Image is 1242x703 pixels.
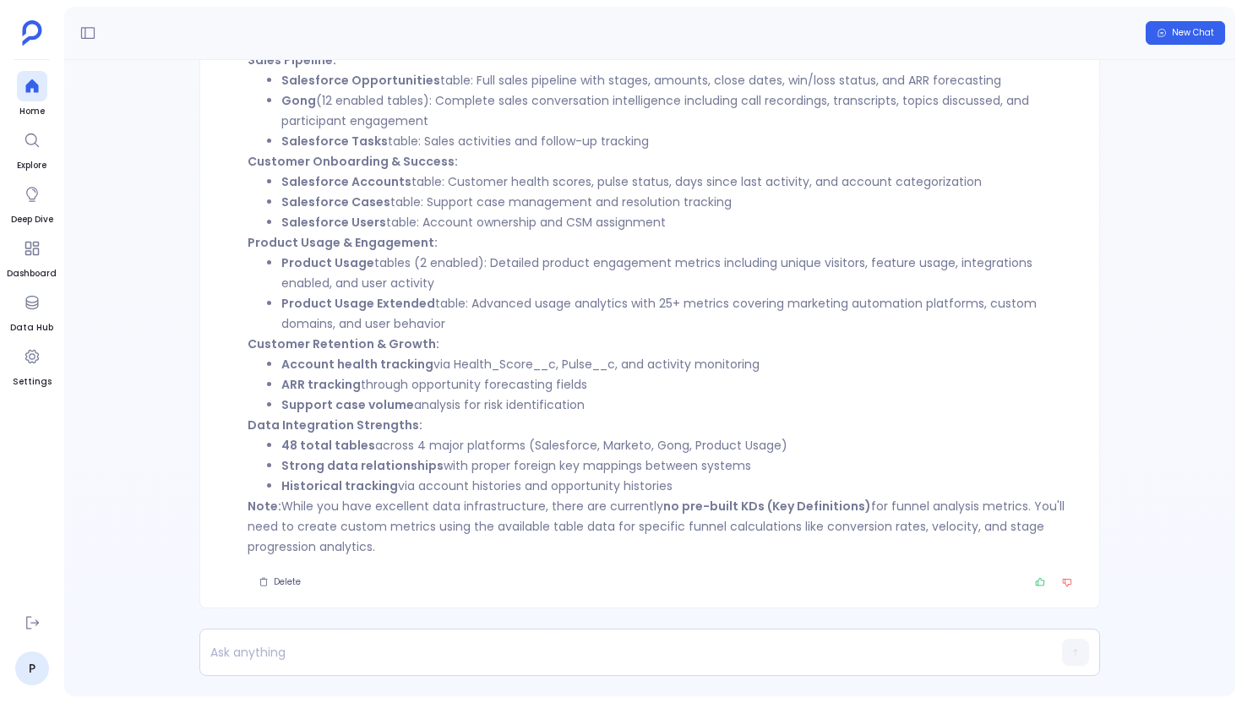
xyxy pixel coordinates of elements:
a: Explore [17,125,47,172]
a: P [15,651,49,685]
a: Deep Dive [11,179,53,226]
li: table: Advanced usage analytics with 25+ metrics covering marketing automation platforms, custom ... [281,293,1079,334]
strong: Account health tracking [281,356,433,373]
strong: Salesforce Cases [281,193,390,210]
li: via Health_Score__c, Pulse__c, and activity monitoring [281,354,1079,374]
span: Settings [13,375,52,389]
li: table: Support case management and resolution tracking [281,192,1079,212]
span: Deep Dive [11,213,53,226]
strong: Customer Retention & Growth: [248,335,439,352]
li: across 4 major platforms (Salesforce, Marketo, Gong, Product Usage) [281,435,1079,455]
a: Data Hub [10,287,53,335]
span: Data Hub [10,321,53,335]
li: (12 enabled tables): Complete sales conversation intelligence including call recordings, transcri... [281,90,1079,131]
strong: Historical tracking [281,477,398,494]
strong: Salesforce Users [281,214,386,231]
strong: Support case volume [281,396,414,413]
li: via account histories and opportunity histories [281,476,1079,496]
a: Dashboard [7,233,57,281]
img: petavue logo [22,20,42,46]
strong: Customer Onboarding & Success: [248,153,458,170]
button: Delete [248,570,312,594]
strong: Sales Pipeline: [248,52,336,68]
li: table: Account ownership and CSM assignment [281,212,1079,232]
li: through opportunity forecasting fields [281,374,1079,395]
li: table: Customer health scores, pulse status, days since last activity, and account categorization [281,172,1079,192]
span: New Chat [1172,27,1214,39]
li: table: Full sales pipeline with stages, amounts, close dates, win/loss status, and ARR forecasting [281,70,1079,90]
strong: Product Usage & Engagement: [248,234,438,251]
strong: Product Usage Extended [281,295,435,312]
strong: no pre-built KDs (Key Definitions) [663,498,871,515]
a: Settings [13,341,52,389]
button: New Chat [1146,21,1225,45]
li: analysis for risk identification [281,395,1079,415]
strong: Note: [248,498,281,515]
strong: Salesforce Tasks [281,133,388,150]
li: tables (2 enabled): Detailed product engagement metrics including unique visitors, feature usage,... [281,253,1079,293]
strong: 48 total tables [281,437,375,454]
strong: ARR tracking [281,376,361,393]
span: Home [17,105,47,118]
strong: Salesforce Accounts [281,173,411,190]
span: Dashboard [7,267,57,281]
strong: Strong data relationships [281,457,444,474]
strong: Salesforce Opportunities [281,72,440,89]
a: Home [17,71,47,118]
p: While you have excellent data infrastructure, there are currently for funnel analysis metrics. Yo... [248,496,1079,557]
span: Explore [17,159,47,172]
li: with proper foreign key mappings between systems [281,455,1079,476]
strong: Gong [281,92,316,109]
span: Delete [274,576,301,588]
strong: Data Integration Strengths: [248,417,422,433]
strong: Product Usage [281,254,374,271]
li: table: Sales activities and follow-up tracking [281,131,1079,151]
